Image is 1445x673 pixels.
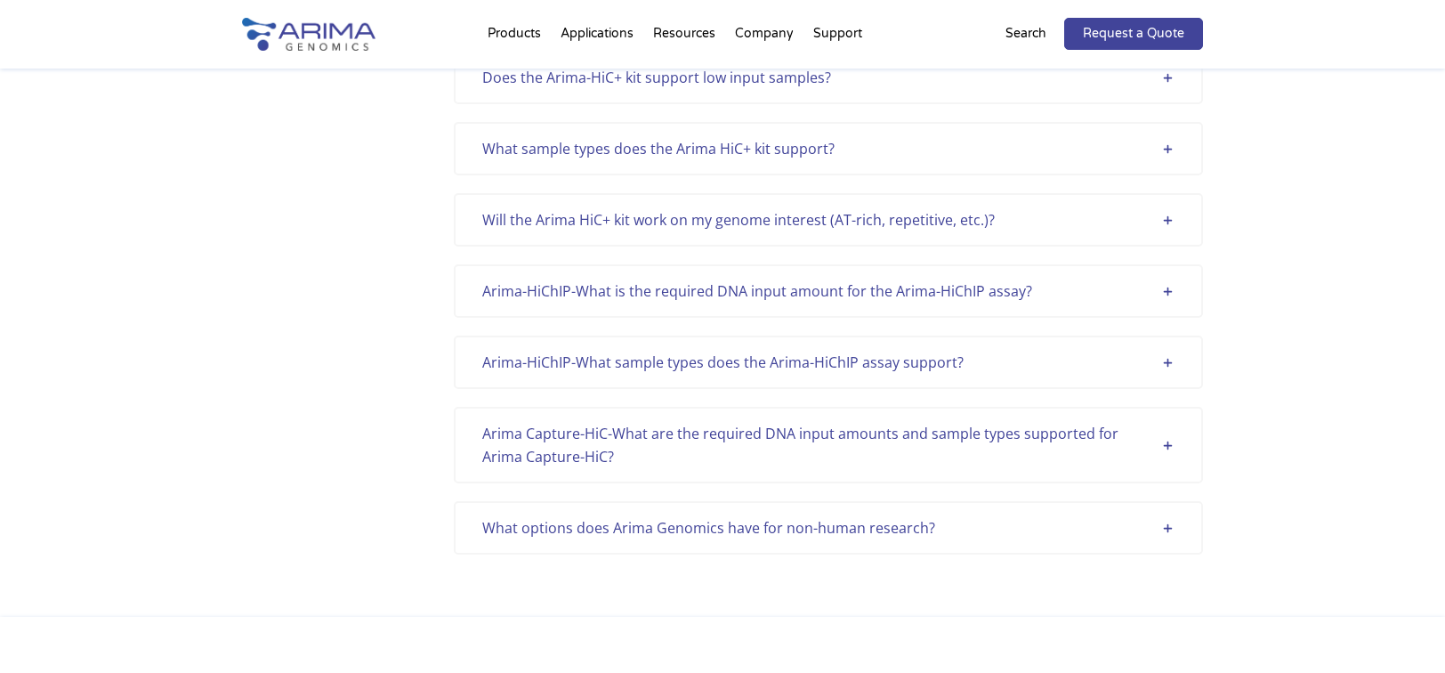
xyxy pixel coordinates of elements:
[482,208,1175,231] div: Will the Arima HiC+ kit work on my genome interest (AT-rich, repetitive, etc.)?
[482,66,1175,89] div: Does the Arima-HiC+ kit support low input samples?
[482,422,1175,468] div: Arima Capture-HiC-What are the required DNA input amounts and sample types supported for Arima Ca...
[482,516,1175,539] div: What options does Arima Genomics have for non-human research?
[1064,18,1203,50] a: Request a Quote
[482,137,1175,160] div: What sample types does the Arima HiC+ kit support?
[1005,22,1046,45] p: Search
[482,351,1175,374] div: Arima-HiChIP-What sample types does the Arima-HiChIP assay support?
[242,18,375,51] img: Arima-Genomics-logo
[482,280,1175,303] div: Arima-HiChIP-What is the required DNA input amount for the Arima-HiChIP assay?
